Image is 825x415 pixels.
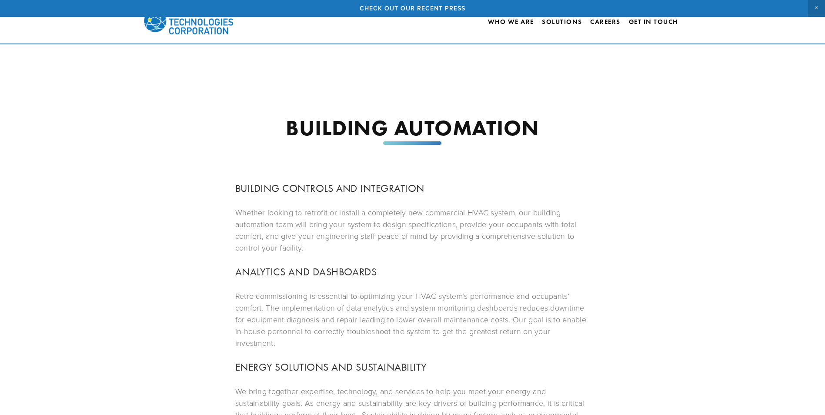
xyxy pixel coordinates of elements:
p: Whether looking to retrofit or install a completely new commercial HVAC system, our building auto... [235,207,590,254]
a: Careers [590,14,621,29]
img: Inspiring Technologies Corp – A Building Technologies Company [143,2,234,41]
a: Who We Are [488,14,534,29]
a: Solutions [542,18,582,26]
h3: ENERGY SOLUTIONS AND SUSTAINABILITY [235,359,590,375]
a: Get In Touch [629,14,678,29]
h3: BUILDING CONTROLS AND INTEGRATION [235,181,590,196]
h1: BUILDING AUTOMATION [235,117,590,139]
h3: ANALYTICS AND DASHBOARDS [235,264,590,280]
p: Retro-commissioning is essential to optimizing your HVAC system’s performance and occupants’ comf... [235,290,590,349]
